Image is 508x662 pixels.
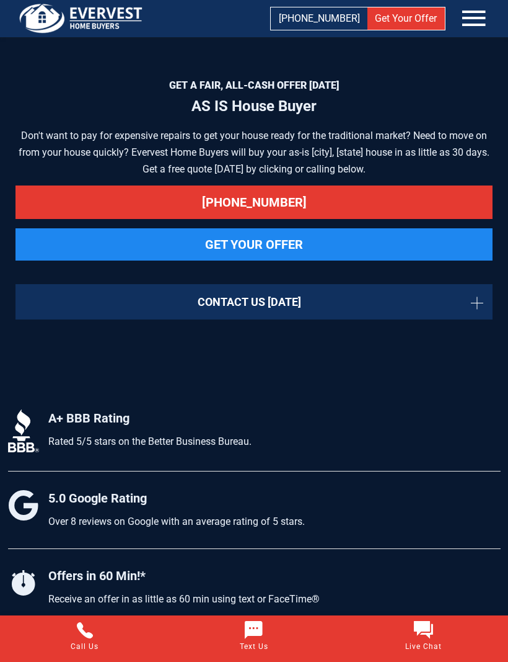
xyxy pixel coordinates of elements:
p: Receive an offer in as little as 60 min using text or FaceTime® [48,591,501,607]
p: Don't want to pay for expensive repairs to get your house ready for the traditional market? Need ... [15,127,493,178]
h4: Offers in 60 Min!* [48,567,501,584]
p: Get a Fair, All-Cash Offer [DATE] [15,80,493,91]
a: Live Chat [338,615,507,656]
span: [PHONE_NUMBER] [279,12,360,24]
a: Contact Us [DATE] [15,284,493,320]
a: Get Your Offer [367,7,445,30]
a: Text Us [169,615,338,656]
img: logo.png [15,3,147,34]
span: Live Chat [341,643,504,650]
span: [PHONE_NUMBER] [202,195,307,210]
a: Get Your Offer [15,228,493,261]
h1: AS IS House Buyer [15,98,493,115]
a: [PHONE_NUMBER] [271,7,367,30]
span: Call Us [3,643,166,650]
iframe: Chat Tab [1,232,94,418]
a: [PHONE_NUMBER] [15,186,493,219]
span: Text Us [172,643,335,650]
